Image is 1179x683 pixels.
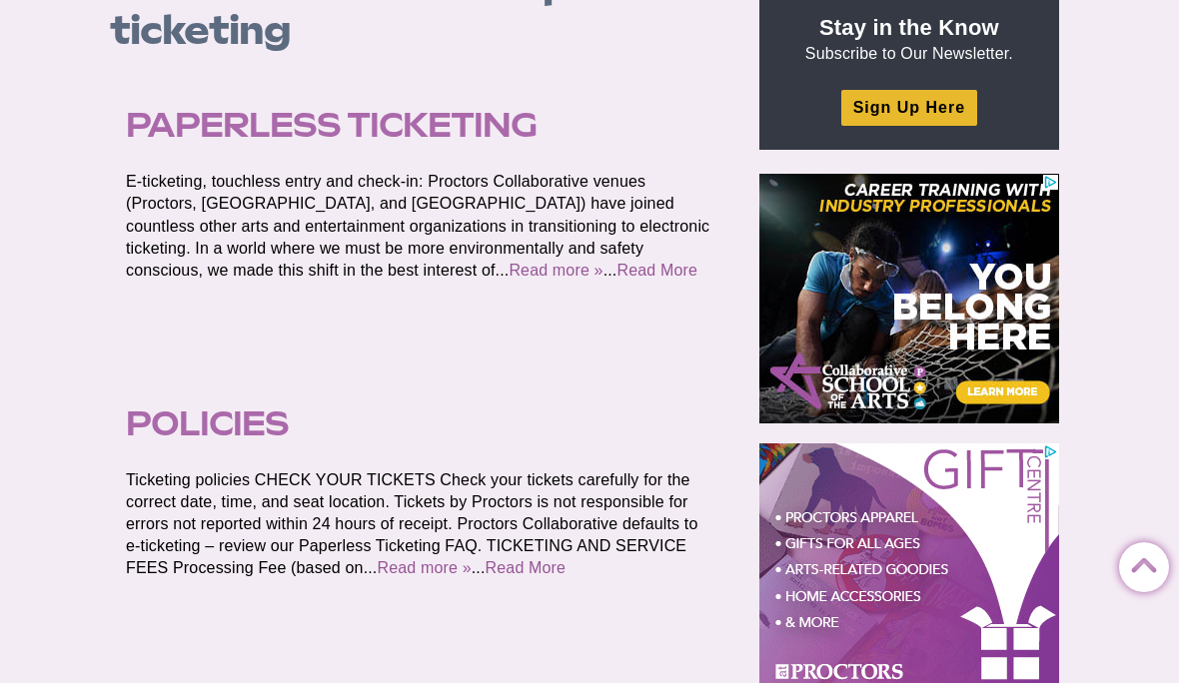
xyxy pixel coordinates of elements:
p: E-ticketing, touchless entry and check-in: Proctors Collaborative venues (Proctors, [GEOGRAPHIC_D... [126,171,713,281]
p: Ticketing policies CHECK YOUR TICKETS Check your tickets carefully for the correct date, time, an... [126,469,713,579]
a: Read More [486,559,567,576]
a: Paperless Ticketing [126,105,538,145]
a: Read More [616,262,697,279]
p: Subscribe to Our Newsletter. [783,13,1035,65]
a: Back to Top [1119,543,1159,583]
a: Read more » [509,262,602,279]
a: Sign Up Here [841,90,977,125]
a: Read more » [377,559,471,576]
strong: Stay in the Know [819,15,999,40]
iframe: Advertisement [759,174,1059,423]
a: POLICIES [126,403,289,443]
